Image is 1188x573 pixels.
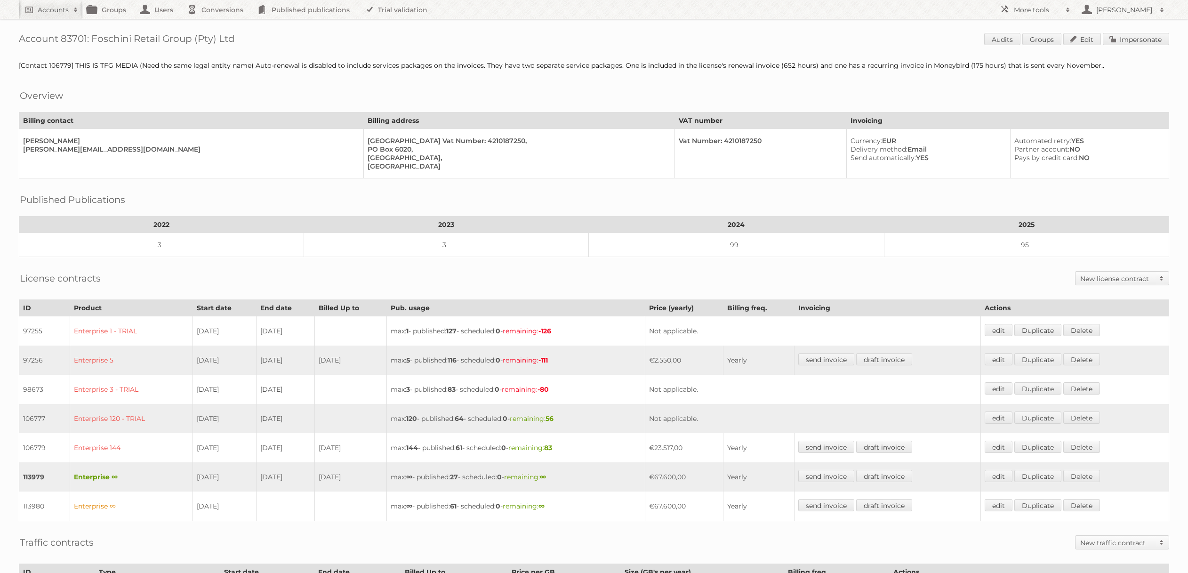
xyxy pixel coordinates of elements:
span: remaining: [503,327,551,335]
td: [DATE] [193,462,256,492]
strong: 3 [406,385,410,394]
th: 2024 [588,217,884,233]
th: Actions [980,300,1169,316]
td: 99 [588,233,884,257]
td: €67.600,00 [645,462,723,492]
a: draft invoice [856,470,912,482]
td: 3 [19,233,304,257]
strong: 61 [456,444,462,452]
td: [DATE] [256,346,314,375]
div: [Contact 106779] THIS IS TFG MEDIA (Need the same legal entity name) Auto-renewal is disabled to ... [19,61,1169,70]
td: max: - published: - scheduled: - [386,375,645,404]
a: edit [985,470,1012,482]
strong: 127 [446,327,457,335]
div: YES [851,153,1003,162]
a: send invoice [798,353,854,365]
strong: 0 [503,414,507,423]
div: YES [1014,137,1161,145]
h2: License contracts [20,271,101,285]
span: remaining: [510,414,554,423]
div: [GEOGRAPHIC_DATA] [368,162,667,170]
td: max: - published: - scheduled: - [386,433,645,462]
a: send invoice [798,470,854,482]
td: max: - published: - scheduled: - [386,462,645,492]
h2: Traffic contracts [20,535,94,549]
td: [DATE] [256,433,314,462]
strong: 83 [448,385,456,394]
span: Pays by credit card: [1014,153,1079,162]
div: PO Box 6020, [368,145,667,153]
td: Yearly [723,492,795,521]
td: €2.550,00 [645,346,723,375]
td: 113980 [19,492,70,521]
div: [GEOGRAPHIC_DATA], [368,153,667,162]
div: Email [851,145,1003,153]
strong: 27 [450,473,458,481]
strong: 64 [455,414,464,423]
td: max: - published: - scheduled: - [386,404,645,433]
a: Duplicate [1014,324,1061,336]
div: NO [1014,153,1161,162]
th: VAT number [674,113,847,129]
th: 2022 [19,217,304,233]
div: EUR [851,137,1003,145]
div: [PERSON_NAME][EMAIL_ADDRESS][DOMAIN_NAME] [23,145,356,153]
td: [DATE] [256,375,314,404]
a: Duplicate [1014,412,1061,424]
a: edit [985,324,1012,336]
td: Vat Number: 4210187250 [674,129,847,178]
strong: 83 [544,444,552,452]
h2: Overview [20,89,63,103]
th: Pub. usage [386,300,645,316]
strong: 0 [501,444,506,452]
a: Edit [1063,33,1101,45]
span: Automated retry: [1014,137,1071,145]
th: Billing contact [19,113,364,129]
th: Start date [193,300,256,316]
div: [GEOGRAPHIC_DATA] Vat Number: 4210187250, [368,137,667,145]
span: remaining: [508,444,552,452]
a: Delete [1063,324,1100,336]
td: [DATE] [193,346,256,375]
a: edit [985,382,1012,395]
strong: 0 [497,473,502,481]
td: [DATE] [256,462,314,492]
div: [PERSON_NAME] [23,137,356,145]
td: Enterprise ∞ [70,492,193,521]
span: Delivery method: [851,145,907,153]
td: Not applicable. [645,375,981,404]
td: [DATE] [315,433,387,462]
td: Yearly [723,346,795,375]
h2: [PERSON_NAME] [1094,5,1155,15]
th: Billed Up to [315,300,387,316]
td: 113979 [19,462,70,492]
span: remaining: [503,356,548,364]
th: Billing freq. [723,300,795,316]
a: Delete [1063,412,1100,424]
a: Audits [984,33,1020,45]
td: max: - published: - scheduled: - [386,492,645,521]
th: Product [70,300,193,316]
td: [DATE] [193,492,256,521]
a: Delete [1063,470,1100,482]
td: Not applicable. [645,316,981,346]
strong: 0 [496,327,500,335]
td: Enterprise 144 [70,433,193,462]
a: draft invoice [856,441,912,453]
td: Not applicable. [645,404,981,433]
td: [DATE] [256,316,314,346]
td: 95 [884,233,1169,257]
a: Delete [1063,382,1100,395]
span: Toggle [1155,536,1169,549]
th: Invoicing [847,113,1169,129]
a: edit [985,412,1012,424]
h2: New traffic contract [1080,538,1155,548]
a: send invoice [798,499,854,511]
td: 98673 [19,375,70,404]
strong: ∞ [406,502,412,510]
th: 2025 [884,217,1169,233]
td: max: - published: - scheduled: - [386,346,645,375]
td: max: - published: - scheduled: - [386,316,645,346]
th: 2023 [304,217,588,233]
a: Delete [1063,499,1100,511]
